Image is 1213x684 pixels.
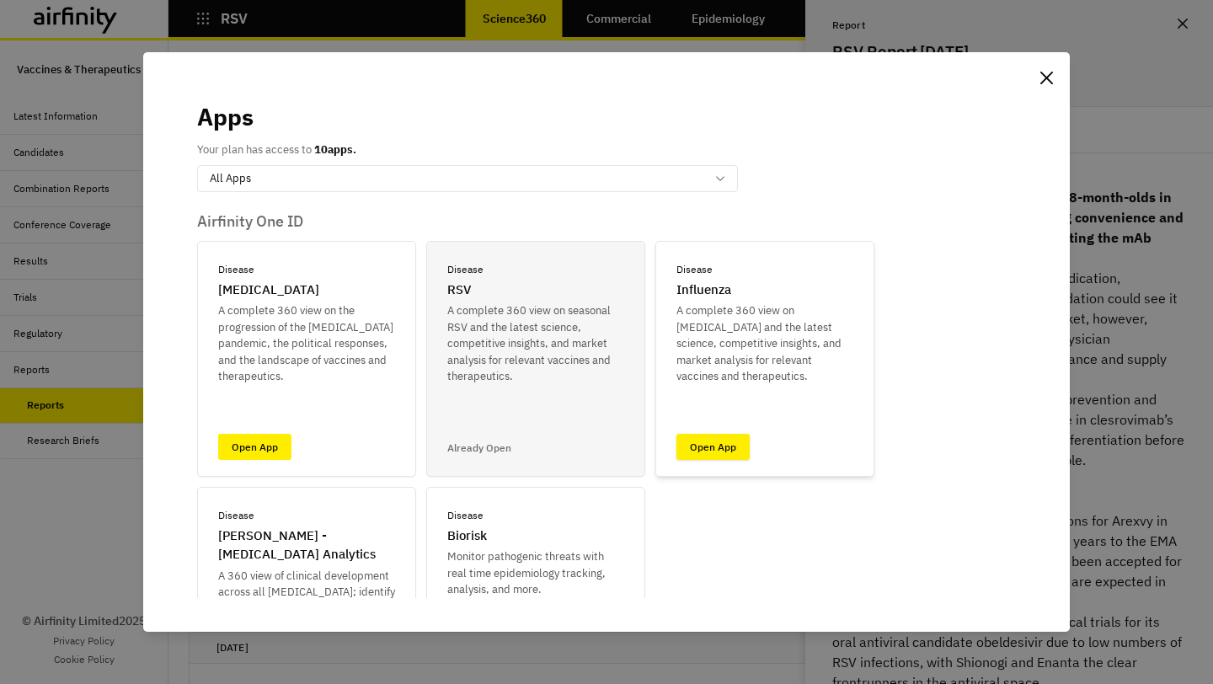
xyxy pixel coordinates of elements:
[676,434,750,460] a: Open App
[447,548,624,598] p: Monitor pathogenic threats with real time epidemiology tracking, analysis, and more.
[218,302,395,385] p: A complete 360 view on the progression of the [MEDICAL_DATA] pandemic, the political responses, a...
[676,262,713,277] p: Disease
[218,508,254,523] p: Disease
[447,262,484,277] p: Disease
[218,262,254,277] p: Disease
[447,508,484,523] p: Disease
[210,170,251,187] p: All Apps
[676,302,853,385] p: A complete 360 view on [MEDICAL_DATA] and the latest science, competitive insights, and market an...
[447,281,471,300] p: RSV
[197,99,254,135] p: Apps
[447,526,487,546] p: Biorisk
[218,568,395,650] p: A 360 view of clinical development across all [MEDICAL_DATA]; identify opportunities and track ch...
[447,302,624,385] p: A complete 360 view on seasonal RSV and the latest science, competitive insights, and market anal...
[197,212,1016,231] p: Airfinity One ID
[676,281,731,300] p: Influenza
[218,526,395,564] p: [PERSON_NAME] - [MEDICAL_DATA] Analytics
[447,441,511,456] p: Already Open
[314,142,356,157] b: 10 apps.
[218,434,291,460] a: Open App
[218,281,319,300] p: [MEDICAL_DATA]
[1033,64,1060,91] button: Close
[197,142,356,158] p: Your plan has access to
